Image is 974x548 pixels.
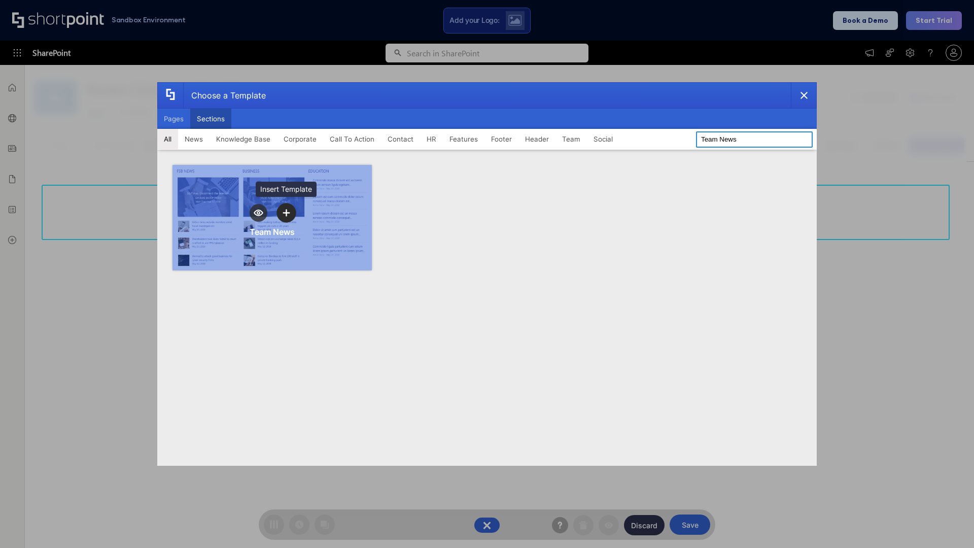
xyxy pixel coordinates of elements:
[587,129,619,149] button: Social
[178,129,210,149] button: News
[555,129,587,149] button: Team
[157,82,817,466] div: template selector
[190,109,231,129] button: Sections
[323,129,381,149] button: Call To Action
[277,129,323,149] button: Corporate
[210,129,277,149] button: Knowledge Base
[518,129,555,149] button: Header
[696,131,813,148] input: Search
[923,499,974,548] iframe: Chat Widget
[183,83,266,108] div: Choose a Template
[443,129,484,149] button: Features
[381,129,420,149] button: Contact
[484,129,518,149] button: Footer
[250,227,295,237] div: Team News
[157,129,178,149] button: All
[420,129,443,149] button: HR
[157,109,190,129] button: Pages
